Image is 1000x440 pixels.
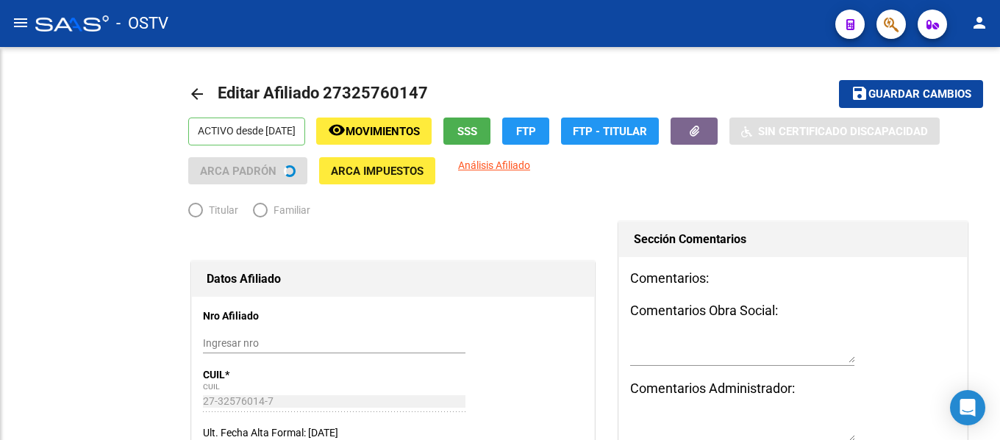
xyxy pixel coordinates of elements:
[116,7,168,40] span: - OSTV
[573,125,647,138] span: FTP - Titular
[331,165,424,178] span: ARCA Impuestos
[502,118,549,145] button: FTP
[729,118,940,145] button: Sin Certificado Discapacidad
[971,14,988,32] mat-icon: person
[758,125,928,138] span: Sin Certificado Discapacidad
[188,85,206,103] mat-icon: arrow_back
[561,118,659,145] button: FTP - Titular
[630,268,955,289] h3: Comentarios:
[188,118,305,145] p: ACTIVO desde [DATE]
[457,125,477,138] span: SSS
[950,390,985,425] div: Open Intercom Messenger
[188,207,325,219] mat-radio-group: Elija una opción
[188,157,307,184] button: ARCA Padrón
[868,88,971,101] span: Guardar cambios
[200,165,276,178] span: ARCA Padrón
[328,121,346,139] mat-icon: remove_red_eye
[346,125,420,138] span: Movimientos
[851,84,868,102] mat-icon: save
[207,267,579,291] h1: Datos Afiliado
[630,378,955,399] h3: Comentarios Administrador:
[316,118,432,145] button: Movimientos
[203,308,317,324] p: Nro Afiliado
[218,84,428,102] span: Editar Afiliado 27325760147
[634,228,951,251] h1: Sección Comentarios
[203,367,317,383] p: CUIL
[839,80,983,107] button: Guardar cambios
[319,157,435,184] button: ARCA Impuestos
[458,159,530,171] span: Análisis Afiliado
[630,300,955,321] h3: Comentarios Obra Social:
[443,118,490,145] button: SSS
[268,202,310,218] span: Familiar
[203,202,238,218] span: Titular
[516,125,536,138] span: FTP
[12,14,29,32] mat-icon: menu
